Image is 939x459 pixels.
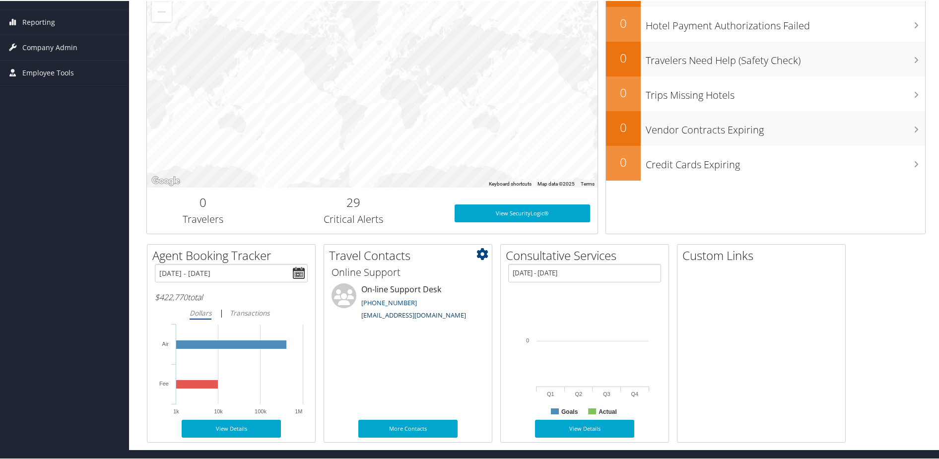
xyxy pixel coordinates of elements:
h3: Hotel Payment Authorizations Failed [646,13,925,32]
h2: Travel Contacts [329,246,492,263]
text: Q1 [547,390,554,396]
text: 1M [295,407,302,413]
a: [PHONE_NUMBER] [361,297,417,306]
text: 1k [173,407,179,413]
h2: 0 [606,118,641,135]
tspan: 0 [526,336,529,342]
i: Dollars [190,307,211,317]
tspan: Air [162,340,169,346]
a: View Details [535,419,634,437]
a: 0Vendor Contracts Expiring [606,110,925,145]
a: More Contacts [358,419,458,437]
text: Q2 [575,390,582,396]
h2: 0 [606,153,641,170]
a: 0Trips Missing Hotels [606,75,925,110]
h2: 0 [606,14,641,31]
a: [EMAIL_ADDRESS][DOMAIN_NAME] [361,310,466,319]
text: 100k [255,407,267,413]
h2: 0 [606,83,641,100]
text: 10k [214,407,223,413]
span: $422,770 [155,291,188,302]
div: | [155,306,308,318]
text: Actual [599,407,617,414]
a: 0Credit Cards Expiring [606,145,925,180]
h2: Custom Links [682,246,845,263]
a: 0Hotel Payment Authorizations Failed [606,6,925,41]
a: View SecurityLogic® [455,203,590,221]
h3: Vendor Contracts Expiring [646,117,925,136]
span: Map data ©2025 [537,180,575,186]
a: Terms (opens in new tab) [581,180,595,186]
i: Transactions [230,307,269,317]
h3: Travelers Need Help (Safety Check) [646,48,925,66]
a: Open this area in Google Maps (opens a new window) [149,174,182,187]
h2: 0 [606,49,641,66]
img: Google [149,174,182,187]
h3: Online Support [332,264,484,278]
button: Zoom out [152,1,172,21]
text: Q3 [603,390,610,396]
h2: Consultative Services [506,246,669,263]
button: Keyboard shortcuts [489,180,532,187]
h3: Critical Alerts [267,211,440,225]
h2: Agent Booking Tracker [152,246,315,263]
text: Goals [561,407,578,414]
h6: total [155,291,308,302]
a: View Details [182,419,281,437]
h2: 0 [154,193,252,210]
h3: Travelers [154,211,252,225]
span: Company Admin [22,34,77,59]
h3: Trips Missing Hotels [646,82,925,101]
span: Reporting [22,9,55,34]
li: On-line Support Desk [327,282,489,323]
h3: Credit Cards Expiring [646,152,925,171]
text: Q4 [631,390,638,396]
a: 0Travelers Need Help (Safety Check) [606,41,925,75]
h2: 29 [267,193,440,210]
tspan: Fee [159,380,169,386]
span: Employee Tools [22,60,74,84]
